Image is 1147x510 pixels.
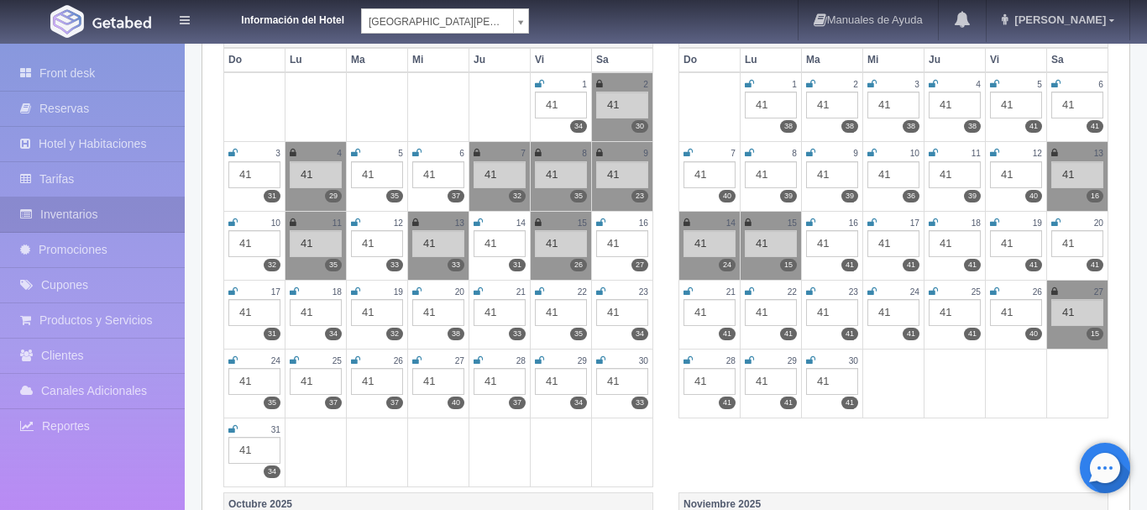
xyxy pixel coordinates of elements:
small: 2 [643,80,648,89]
div: 41 [867,299,919,326]
small: 7 [731,149,736,158]
div: 41 [596,368,648,395]
th: Vi [531,48,592,72]
small: 6 [459,149,464,158]
label: 41 [1087,259,1103,271]
label: 41 [780,397,797,409]
small: 28 [516,356,526,365]
label: 35 [570,190,587,202]
label: 32 [264,259,280,271]
small: 7 [521,149,526,158]
div: 41 [1051,230,1103,257]
div: 41 [535,299,587,326]
small: 12 [394,218,403,228]
small: 5 [398,149,403,158]
a: [GEOGRAPHIC_DATA][PERSON_NAME] [361,8,529,34]
label: 33 [509,328,526,340]
th: Do [679,48,741,72]
small: 4 [337,149,342,158]
label: 31 [264,190,280,202]
div: 41 [474,230,526,257]
label: 38 [903,120,919,133]
label: 41 [841,259,858,271]
label: 37 [325,397,342,409]
div: 41 [806,299,858,326]
small: 19 [1033,218,1042,228]
small: 9 [853,149,858,158]
label: 39 [841,190,858,202]
div: 41 [683,230,736,257]
div: 41 [535,161,587,188]
label: 30 [631,120,648,133]
div: 41 [228,437,280,464]
label: 33 [631,397,648,409]
small: 3 [914,80,919,89]
div: 41 [867,161,919,188]
label: 38 [841,120,858,133]
th: Lu [285,48,347,72]
small: 16 [639,218,648,228]
small: 15 [578,218,587,228]
small: 14 [516,218,526,228]
label: 27 [631,259,648,271]
label: 35 [570,328,587,340]
div: 41 [990,92,1042,118]
div: 41 [474,368,526,395]
label: 23 [631,190,648,202]
div: 41 [228,230,280,257]
div: 41 [806,230,858,257]
label: 41 [719,397,736,409]
label: 40 [448,397,464,409]
label: 34 [570,120,587,133]
div: 41 [990,299,1042,326]
label: 31 [264,328,280,340]
dt: Información del Hotel [210,8,344,28]
small: 21 [516,287,526,297]
label: 33 [448,259,464,271]
small: 9 [643,149,648,158]
label: 35 [386,190,403,202]
small: 5 [1037,80,1042,89]
div: 41 [806,368,858,395]
div: 41 [535,368,587,395]
div: 41 [596,299,648,326]
label: 41 [1025,259,1042,271]
small: 21 [726,287,736,297]
small: 24 [910,287,919,297]
small: 27 [455,356,464,365]
small: 15 [788,218,797,228]
small: 3 [275,149,280,158]
label: 40 [719,190,736,202]
th: Ma [802,48,863,72]
small: 23 [849,287,858,297]
small: 11 [972,149,981,158]
label: 40 [1025,190,1042,202]
label: 38 [964,120,981,133]
div: 41 [806,92,858,118]
div: 41 [596,161,648,188]
label: 29 [325,190,342,202]
small: 1 [582,80,587,89]
label: 15 [1087,328,1103,340]
small: 28 [726,356,736,365]
label: 39 [964,190,981,202]
label: 41 [1025,120,1042,133]
label: 24 [719,259,736,271]
div: 41 [228,368,280,395]
label: 41 [903,259,919,271]
div: 41 [683,299,736,326]
div: 41 [412,299,464,326]
label: 35 [325,259,342,271]
div: 41 [290,299,342,326]
label: 39 [780,190,797,202]
div: 41 [683,161,736,188]
small: 17 [910,218,919,228]
div: 41 [929,161,981,188]
label: 38 [780,120,797,133]
div: 41 [596,92,648,118]
small: 10 [910,149,919,158]
div: 41 [596,230,648,257]
div: 41 [351,368,403,395]
div: 41 [412,161,464,188]
small: 30 [639,356,648,365]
